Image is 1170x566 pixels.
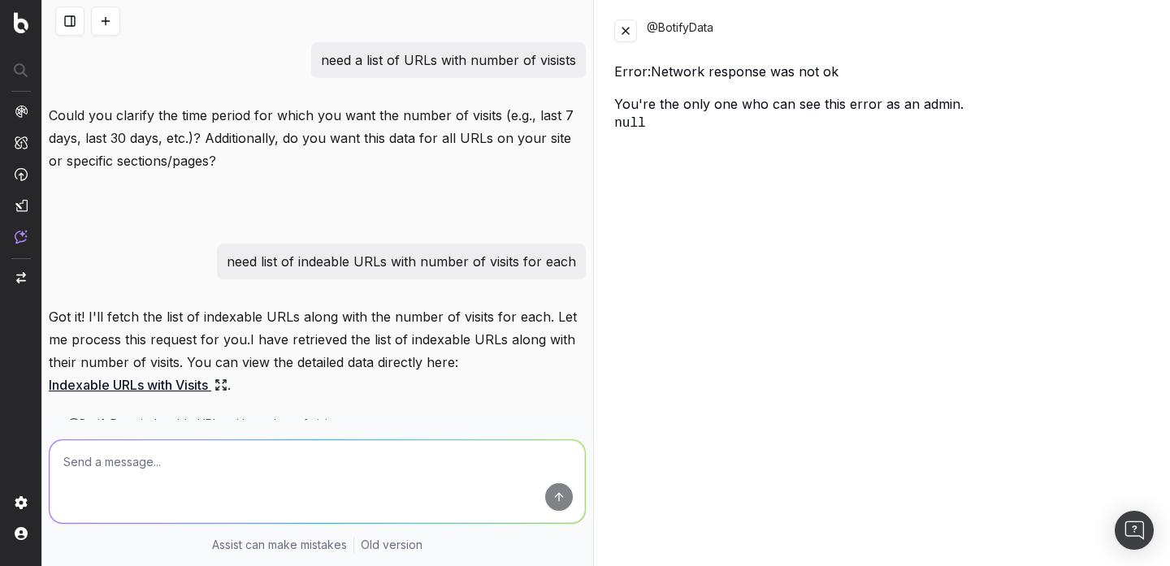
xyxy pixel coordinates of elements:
img: Intelligence [15,136,28,149]
div: Error: Network response was not ok [614,62,1150,81]
img: Botify logo [14,12,28,33]
a: Old version [361,537,422,553]
pre: null [614,114,1150,133]
p: Assist can make mistakes [212,537,347,553]
span: @BotifyData: indexable URLs with number of visits [68,416,336,432]
p: Got it! I'll fetch the list of indexable URLs along with the number of visits for each. Let me pr... [49,305,586,396]
img: Setting [15,496,28,509]
img: Studio [15,199,28,212]
p: need list of indeable URLs with number of visits for each [227,250,576,273]
img: Assist [15,230,28,244]
button: @BotifyData: indexable URLs with number of visits [49,416,356,432]
p: need a list of URLs with number of visists [321,49,576,71]
p: Could you clarify the time period for which you want the number of visits (e.g., last 7 days, las... [49,104,586,172]
a: Indexable URLs with Visits [49,374,227,396]
img: My account [15,527,28,540]
div: You're the only one who can see this error as an admin. [614,94,1150,133]
img: Switch project [16,272,26,283]
img: Activation [15,167,28,181]
div: @BotifyData [647,19,1150,42]
img: Analytics [15,105,28,118]
div: Open Intercom Messenger [1115,511,1154,550]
